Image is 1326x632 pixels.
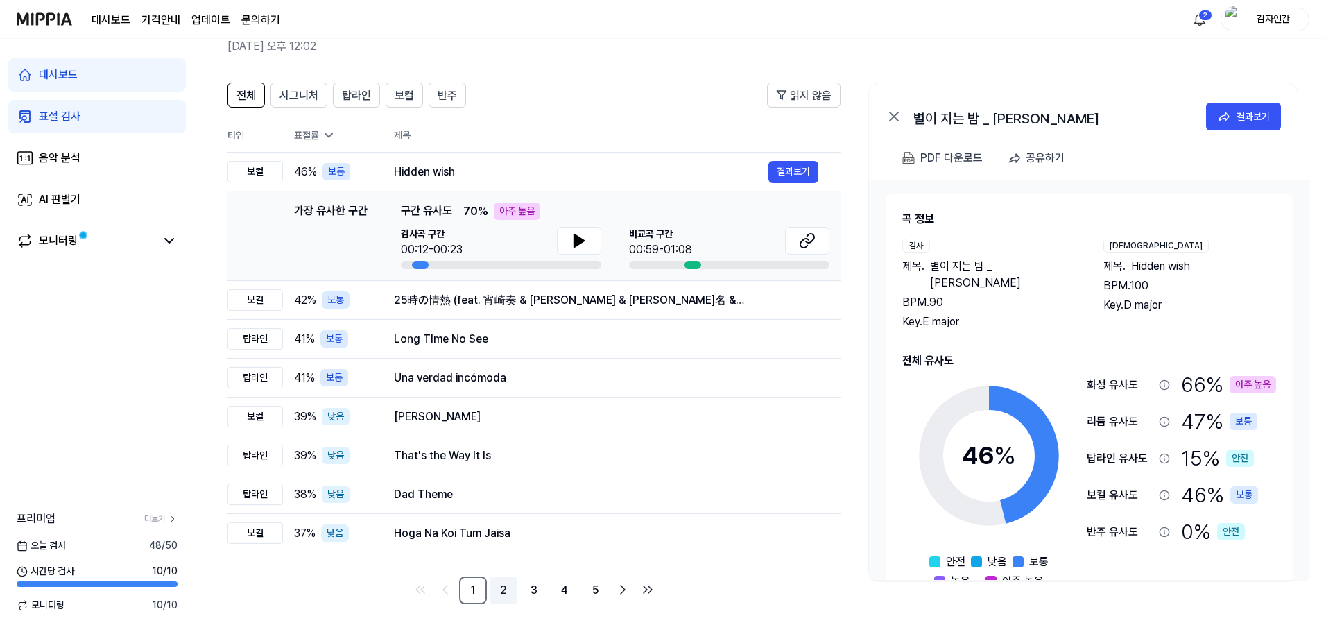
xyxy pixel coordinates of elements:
span: 오늘 검사 [17,538,66,553]
span: 41 % [294,370,315,386]
div: BPM. 100 [1103,277,1277,294]
button: 결과보기 [1206,103,1281,130]
div: 보컬 [227,406,283,427]
a: Go to next page [612,579,634,601]
button: 보컬 [386,83,423,108]
div: 결과보기 [1237,109,1270,124]
a: Go to first page [409,579,431,601]
div: 15 % [1181,443,1254,474]
a: 대시보드 [92,12,130,28]
div: 표절 검사 [39,108,80,125]
button: 읽지 않음 [767,83,841,108]
div: [PERSON_NAME] [394,409,818,425]
span: 39 % [294,447,316,464]
span: % [994,441,1016,470]
button: profile감자인간 [1221,8,1309,31]
button: 탑라인 [333,83,380,108]
div: 46 [962,437,1016,475]
span: 시간당 검사 [17,564,74,579]
div: That's the Way It Is [394,447,818,464]
div: 낮음 [321,524,349,542]
span: 38 % [294,486,316,503]
span: 별이 지는 밤 _ [PERSON_NAME] [930,258,1076,291]
a: 곡 정보검사제목.별이 지는 밤 _ [PERSON_NAME]BPM.90Key.E major[DEMOGRAPHIC_DATA]제목.Hidden wishBPM.100Key.D maj... [869,180,1309,580]
div: 화성 유사도 [1087,377,1153,393]
img: profile [1225,6,1242,33]
span: Hidden wish [1131,258,1190,275]
span: 10 / 10 [152,564,178,579]
span: 비교곡 구간 [629,227,692,241]
div: 탑라인 유사도 [1087,450,1153,467]
div: 안전 [1217,523,1245,540]
th: 타입 [227,119,283,153]
div: 0 % [1181,516,1245,547]
div: 표절률 [294,128,372,143]
a: 3 [520,577,548,604]
div: Hoga Na Koi Tum Jaisa [394,525,818,542]
h2: 곡 정보 [902,211,1276,228]
div: 낮음 [322,486,350,503]
div: 탑라인 [227,367,283,388]
div: 검사 [902,239,930,253]
div: 공유하기 [1026,149,1065,167]
div: Hidden wish [394,164,768,180]
button: 가격안내 [141,12,180,28]
div: 보컬 [227,522,283,544]
a: 표절 검사 [8,100,186,133]
span: 37 % [294,525,316,542]
a: Go to last page [637,579,659,601]
span: 보컬 [395,87,414,104]
div: 2 [1198,10,1212,21]
div: PDF 다운로드 [920,149,983,167]
div: 00:12-00:23 [401,241,463,258]
div: 반주 유사도 [1087,524,1153,540]
a: 1 [459,577,487,604]
div: 리듬 유사도 [1087,413,1153,430]
span: 42 % [294,292,316,309]
button: 공유하기 [1002,144,1076,172]
span: 46 % [294,164,317,180]
div: 탑라인 [227,445,283,466]
span: 반주 [438,87,457,104]
button: 시그니처 [270,83,327,108]
div: 별이 지는 밤 _ [PERSON_NAME] [913,108,1191,125]
span: 높음 [951,573,970,590]
h2: [DATE] 오후 12:02 [227,38,1228,55]
span: 시그니처 [279,87,318,104]
span: 보통 [1029,554,1049,570]
div: 보통 [1230,413,1257,430]
a: 더보기 [144,513,178,525]
div: 보컬 [227,161,283,182]
div: 낮음 [322,408,350,425]
th: 제목 [394,119,841,152]
div: 안전 [1226,450,1254,467]
img: PDF Download [902,152,915,164]
div: 25時の情熱 (feat. 宵崎奏 & [PERSON_NAME] & [PERSON_NAME]名 & [PERSON_NAME] & [PERSON_NAME]) [394,292,818,309]
div: 보통 [320,369,348,386]
span: 읽지 않음 [790,87,832,104]
img: 알림 [1191,11,1208,28]
div: 보통 [322,291,350,309]
a: 4 [551,577,578,604]
span: 41 % [294,331,315,348]
button: 전체 [227,83,265,108]
div: 66 % [1181,369,1276,400]
div: 46 % [1181,479,1258,511]
div: 아주 높음 [1230,376,1276,393]
a: 모니터링 [17,232,155,249]
div: 보통 [320,330,348,348]
span: 안전 [946,554,965,570]
div: 음악 분석 [39,150,80,166]
div: 00:59-01:08 [629,241,692,258]
div: 탑라인 [227,484,283,505]
a: 문의하기 [241,12,280,28]
span: 모니터링 [17,598,64,613]
div: 47 % [1181,406,1257,437]
span: 제목 . [1103,258,1126,275]
div: Dad Theme [394,486,818,503]
div: 보컬 [227,289,283,311]
span: 프리미엄 [17,511,55,527]
span: 전체 [236,87,256,104]
div: 아주 높음 [494,203,540,220]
